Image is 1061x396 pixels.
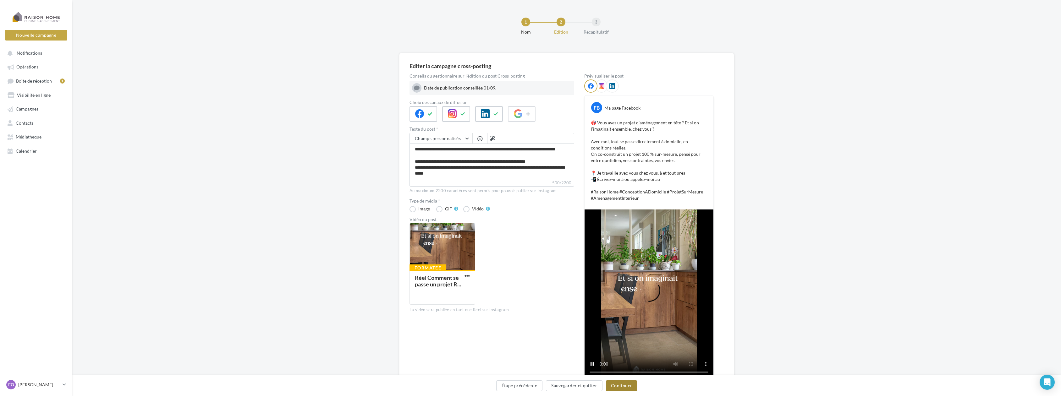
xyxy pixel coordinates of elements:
[4,145,69,156] a: Calendrier
[60,79,65,84] div: 1
[557,18,565,26] div: 2
[4,103,69,114] a: Campagnes
[472,207,484,211] div: Vidéo
[4,89,69,100] a: Visibilité en ligne
[410,264,446,271] div: Formatée
[576,29,616,35] div: Récapitulatif
[16,120,33,126] span: Contacts
[410,100,574,105] label: Choix des canaux de diffusion
[410,188,574,194] div: Au maximum 2200 caractères sont permis pour pouvoir publier sur Instagram
[16,64,38,70] span: Opérations
[16,134,41,140] span: Médiathèque
[506,29,546,35] div: Nom
[606,380,637,391] button: Continuer
[410,199,574,203] label: Type de média *
[418,207,430,211] div: Image
[591,102,602,113] div: FB
[16,106,38,112] span: Campagnes
[415,274,461,288] div: Réel Comment se passe un projet R...
[4,61,69,72] a: Opérations
[1040,375,1055,390] div: Open Intercom Messenger
[541,29,581,35] div: Edition
[591,120,707,201] p: 🎯 Vous avez un projet d’aménagement en tête ? Et si on l’imaginait ensemble, chez vous ? Avec moi...
[415,136,461,141] span: Champs personnalisés
[17,92,51,98] span: Visibilité en ligne
[16,78,52,84] span: Boîte de réception
[16,148,37,154] span: Calendrier
[410,217,574,222] div: Vidéo du post
[410,63,491,69] div: Editer la campagne cross-posting
[521,18,530,26] div: 1
[584,74,714,78] div: Prévisualiser le post
[5,379,67,391] a: Fo [PERSON_NAME]
[546,380,602,391] button: Sauvegarder et quitter
[445,207,452,211] div: GIF
[604,105,640,111] div: Ma page Facebook
[5,30,67,41] button: Nouvelle campagne
[410,74,574,78] div: Conseils du gestionnaire sur l'édition du post Cross-posting
[592,18,601,26] div: 3
[18,382,60,388] p: [PERSON_NAME]
[4,131,69,142] a: Médiathèque
[410,307,574,313] div: La vidéo sera publiée en tant que Reel sur Instagram
[8,382,14,388] span: Fo
[496,380,543,391] button: Étape précédente
[4,117,69,128] a: Contacts
[4,75,69,87] a: Boîte de réception1
[17,50,42,56] span: Notifications
[410,127,574,131] label: Texte du post *
[410,133,472,144] button: Champs personnalisés
[4,47,66,58] button: Notifications
[424,85,572,91] div: Date de publication conseillée 01/09.
[410,180,574,187] label: 500/2200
